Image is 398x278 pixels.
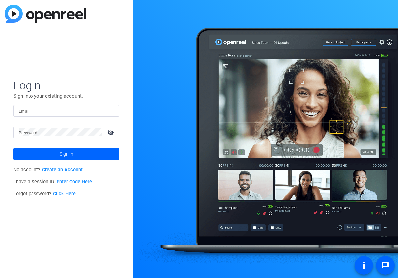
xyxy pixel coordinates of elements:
a: Create an Account [42,167,83,173]
p: Sign into your existing account. [13,92,119,100]
input: Enter Email Address [19,107,114,115]
span: Login [13,79,119,92]
img: blue-gradient.svg [5,5,86,23]
a: Click Here [53,191,76,196]
mat-label: Password [19,131,37,135]
button: Sign in [13,148,119,160]
mat-label: Email [19,109,30,114]
mat-icon: message [381,261,389,269]
mat-icon: visibility_off [103,128,119,137]
mat-icon: accessibility [360,261,368,269]
span: No account? [13,167,83,173]
span: Sign in [60,146,73,162]
a: Enter Code Here [57,179,92,185]
span: I have a Session ID. [13,179,92,185]
span: Forgot password? [13,191,76,196]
